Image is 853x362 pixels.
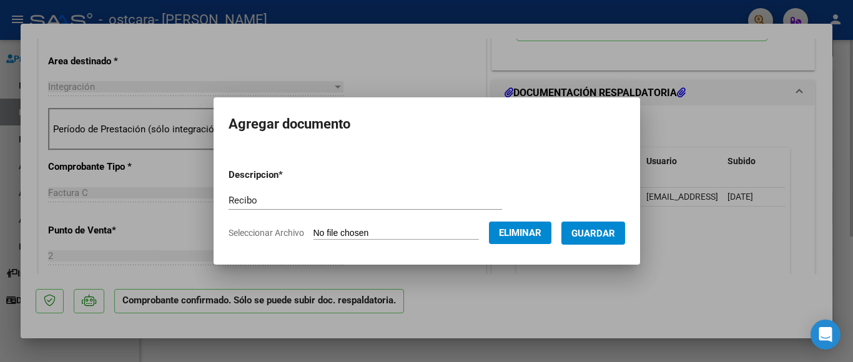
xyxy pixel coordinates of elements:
h2: Agregar documento [229,112,625,136]
span: Eliminar [499,227,541,238]
button: Guardar [561,222,625,245]
p: Descripcion [229,168,348,182]
button: Eliminar [489,222,551,244]
div: Open Intercom Messenger [811,320,841,350]
span: Guardar [571,228,615,239]
span: Seleccionar Archivo [229,228,304,238]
